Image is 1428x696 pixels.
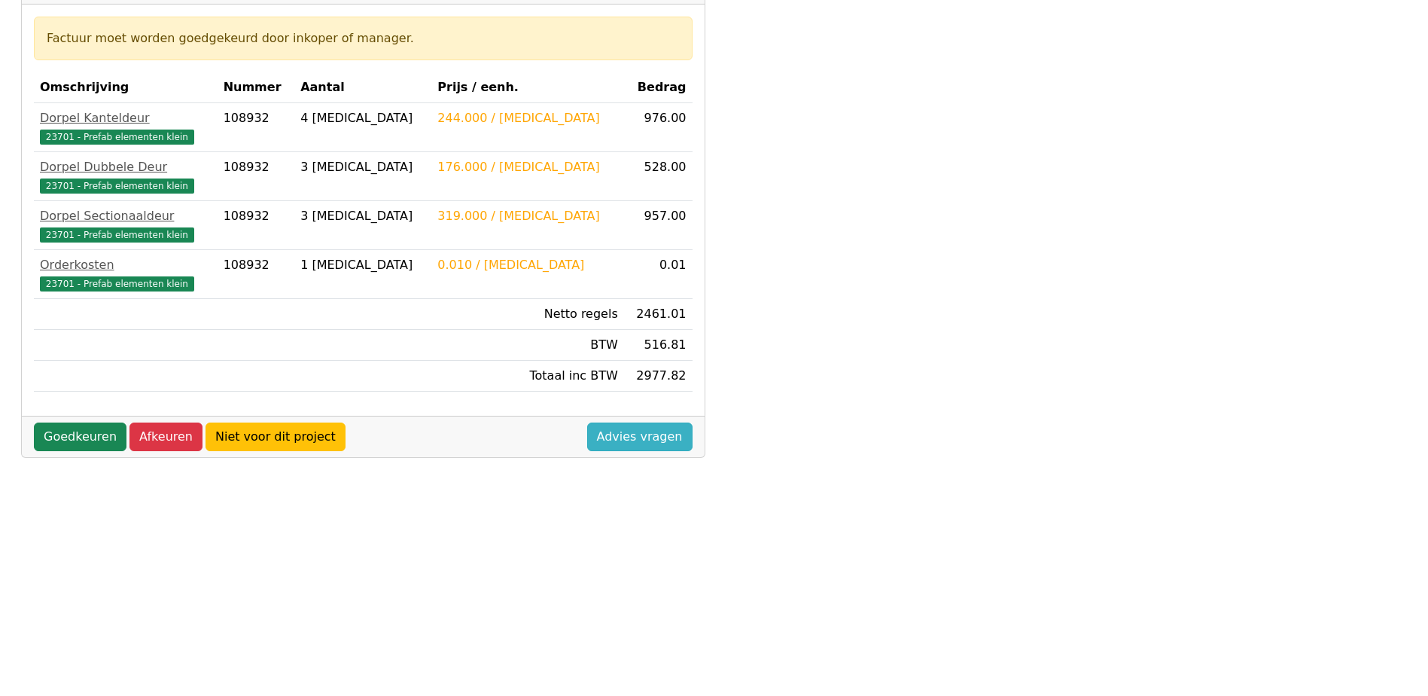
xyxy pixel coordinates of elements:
div: 176.000 / [MEDICAL_DATA] [437,158,617,176]
td: 108932 [218,250,295,299]
div: 1 [MEDICAL_DATA] [300,256,425,274]
th: Prijs / eenh. [431,72,623,103]
div: Factuur moet worden goedgekeurd door inkoper of manager. [47,29,680,47]
div: Orderkosten [40,256,212,274]
th: Omschrijving [34,72,218,103]
td: 108932 [218,152,295,201]
div: 3 [MEDICAL_DATA] [300,207,425,225]
a: Orderkosten23701 - Prefab elementen klein [40,256,212,292]
a: Goedkeuren [34,423,126,451]
td: 528.00 [624,152,693,201]
a: Dorpel Sectionaaldeur23701 - Prefab elementen klein [40,207,212,243]
td: 108932 [218,103,295,152]
td: 976.00 [624,103,693,152]
a: Advies vragen [587,423,693,451]
td: 2977.82 [624,361,693,392]
td: 957.00 [624,201,693,250]
td: 2461.01 [624,299,693,330]
th: Bedrag [624,72,693,103]
a: Dorpel Kanteldeur23701 - Prefab elementen klein [40,109,212,145]
th: Aantal [294,72,431,103]
div: Dorpel Dubbele Deur [40,158,212,176]
td: Totaal inc BTW [431,361,623,392]
td: 0.01 [624,250,693,299]
td: 516.81 [624,330,693,361]
td: 108932 [218,201,295,250]
div: 244.000 / [MEDICAL_DATA] [437,109,617,127]
span: 23701 - Prefab elementen klein [40,130,194,145]
a: Niet voor dit project [206,423,346,451]
div: Dorpel Sectionaaldeur [40,207,212,225]
span: 23701 - Prefab elementen klein [40,179,194,194]
a: Afkeuren [129,423,202,451]
div: 319.000 / [MEDICAL_DATA] [437,207,617,225]
th: Nummer [218,72,295,103]
div: 0.010 / [MEDICAL_DATA] [437,256,617,274]
span: 23701 - Prefab elementen klein [40,227,194,243]
td: Netto regels [431,299,623,330]
span: 23701 - Prefab elementen klein [40,276,194,292]
td: BTW [431,330,623,361]
div: Dorpel Kanteldeur [40,109,212,127]
div: 3 [MEDICAL_DATA] [300,158,425,176]
div: 4 [MEDICAL_DATA] [300,109,425,127]
a: Dorpel Dubbele Deur23701 - Prefab elementen klein [40,158,212,194]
